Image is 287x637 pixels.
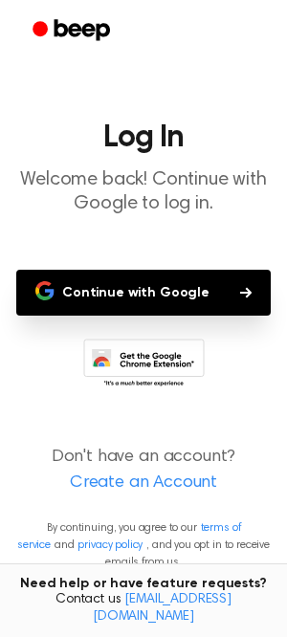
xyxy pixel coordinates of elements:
[93,593,232,624] a: [EMAIL_ADDRESS][DOMAIN_NAME]
[15,168,272,216] p: Welcome back! Continue with Google to log in.
[11,592,276,626] span: Contact us
[19,471,268,496] a: Create an Account
[77,539,143,551] a: privacy policy
[15,122,272,153] h1: Log In
[15,445,272,496] p: Don't have an account?
[19,12,127,50] a: Beep
[16,270,271,316] button: Continue with Google
[15,519,272,571] p: By continuing, you agree to our and , and you opt in to receive emails from us.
